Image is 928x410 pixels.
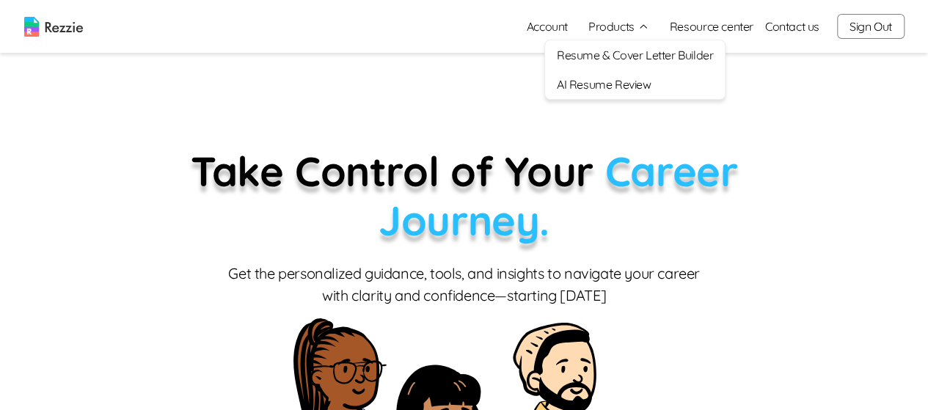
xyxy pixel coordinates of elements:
[588,18,649,35] button: Products
[670,18,753,35] a: Resource center
[765,18,819,35] a: Contact us
[515,12,580,41] a: Account
[837,14,905,39] button: Sign Out
[226,263,703,307] p: Get the personalized guidance, tools, and insights to navigate your career with clarity and confi...
[545,40,725,70] a: Resume & Cover Letter Builder
[545,70,725,99] a: AI Resume Review
[24,17,83,37] img: logo
[379,145,737,246] span: Career Journey.
[116,147,813,245] p: Take Control of Your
